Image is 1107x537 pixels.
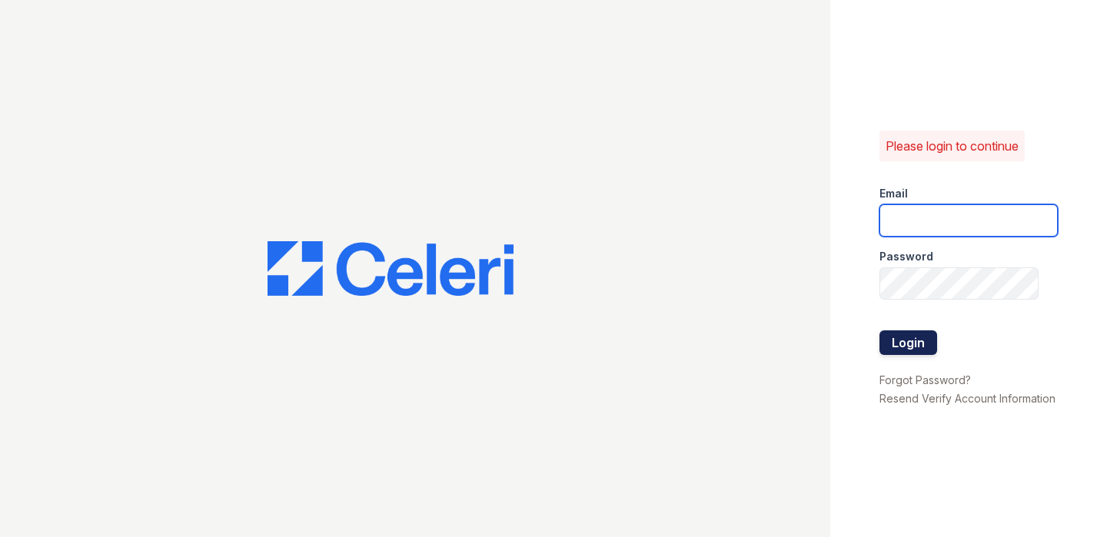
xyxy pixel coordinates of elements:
label: Email [879,186,908,201]
button: Login [879,330,937,355]
img: CE_Logo_Blue-a8612792a0a2168367f1c8372b55b34899dd931a85d93a1a3d3e32e68fde9ad4.png [268,241,514,297]
a: Forgot Password? [879,373,971,386]
a: Resend Verify Account Information [879,392,1055,405]
label: Password [879,249,933,264]
p: Please login to continue [886,137,1019,155]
